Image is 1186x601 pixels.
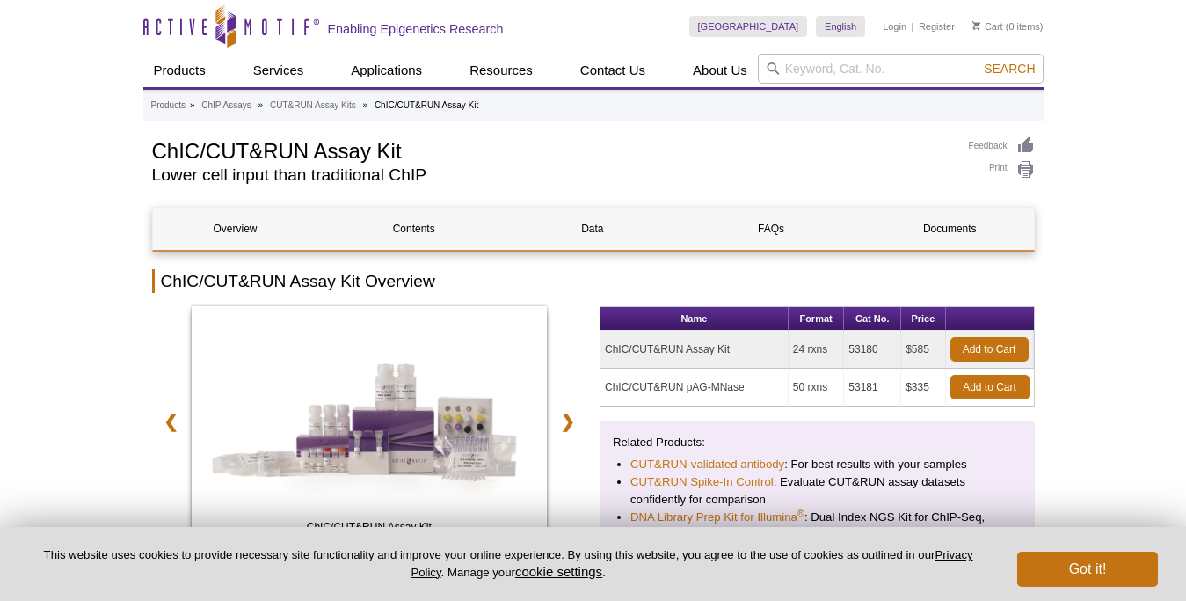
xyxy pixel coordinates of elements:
[689,16,808,37] a: [GEOGRAPHIC_DATA]
[630,509,1004,544] li: : Dual Index NGS Kit for ChIP-Seq, CUT&RUN, and ds methylated DNA assays
[950,337,1029,362] a: Add to Cart
[901,307,945,331] th: Price
[151,98,186,114] a: Products
[883,20,906,33] a: Login
[375,100,478,110] li: ChIC/CUT&RUN Assay Kit
[630,456,784,473] a: CUT&RUN-validated antibody
[1017,552,1158,587] button: Got it!
[630,456,1004,473] li: : For best results with your samples
[919,20,955,33] a: Register
[190,100,195,110] li: »
[515,564,602,579] button: cookie settings
[153,208,318,250] a: Overview
[340,54,433,87] a: Applications
[630,473,1004,509] li: : Evaluate CUT&RUN assay datasets confidently for comparison
[630,509,804,526] a: DNA Library Prep Kit for Illumina®
[867,208,1032,250] a: Documents
[901,369,945,407] td: $335
[201,98,251,114] a: ChIP Assays
[600,331,789,369] td: ChIC/CUT&RUN Assay Kit
[950,375,1030,399] a: Add to Cart
[152,136,951,163] h1: ChIC/CUT&RUN Assay Kit
[270,98,356,114] a: CUT&RUN Assay Kits
[600,369,789,407] td: ChIC/CUT&RUN pAG-MNase
[789,331,844,369] td: 24 rxns
[969,136,1035,156] a: Feedback
[912,16,914,37] li: |
[816,16,865,37] a: English
[152,269,1035,293] h2: ChIC/CUT&RUN Assay Kit Overview
[984,62,1035,76] span: Search
[613,434,1022,451] p: Related Products:
[510,208,675,250] a: Data
[195,518,543,536] span: ChIC/CUT&RUN Assay Kit
[844,369,901,407] td: 53181
[243,54,315,87] a: Services
[192,306,548,549] a: ChIC/CUT&RUN Assay Kit
[630,473,774,491] a: CUT&RUN Spike-In Control
[844,331,901,369] td: 53180
[972,16,1044,37] li: (0 items)
[688,208,854,250] a: FAQs
[192,306,548,544] img: ChIC/CUT&RUN Assay Kit
[570,54,656,87] a: Contact Us
[979,61,1040,77] button: Search
[758,54,1044,84] input: Keyword, Cat. No.
[549,401,586,442] a: ❯
[682,54,758,87] a: About Us
[411,548,972,578] a: Privacy Policy
[258,100,264,110] li: »
[152,167,951,183] h2: Lower cell input than traditional ChIP
[844,307,901,331] th: Cat No.
[363,100,368,110] li: »
[972,20,1003,33] a: Cart
[459,54,543,87] a: Resources
[969,160,1035,180] a: Print
[600,307,789,331] th: Name
[143,54,216,87] a: Products
[331,208,497,250] a: Contents
[328,21,504,37] h2: Enabling Epigenetics Research
[901,331,945,369] td: $585
[789,307,844,331] th: Format
[797,508,804,518] sup: ®
[972,21,980,30] img: Your Cart
[28,547,988,581] p: This website uses cookies to provide necessary site functionality and improve your online experie...
[789,369,844,407] td: 50 rxns
[152,401,190,442] a: ❮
